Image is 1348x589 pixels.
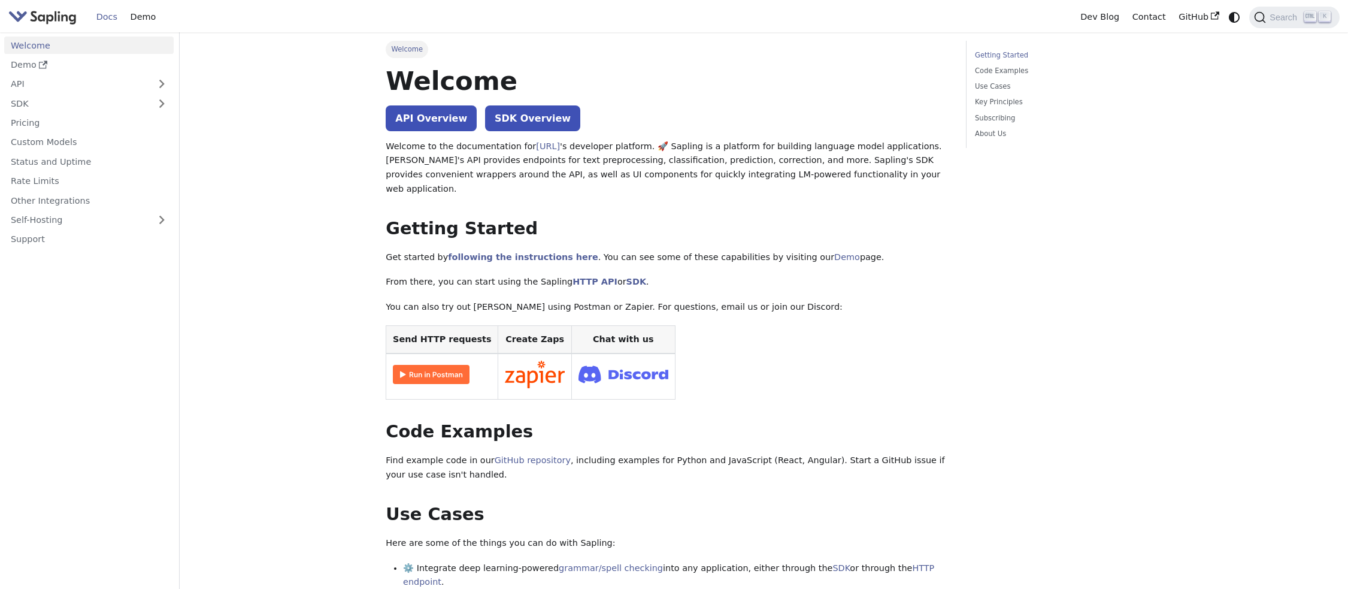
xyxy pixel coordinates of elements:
[386,218,949,240] h2: Getting Started
[975,81,1137,92] a: Use Cases
[1226,8,1243,26] button: Switch between dark and light mode (currently system mode)
[124,8,162,26] a: Demo
[4,95,150,112] a: SDK
[386,140,949,197] p: Welcome to the documentation for 's developer platform. 🚀 Sapling is a platform for building lang...
[571,325,675,354] th: Chat with us
[4,56,174,74] a: Demo
[485,105,580,131] a: SDK Overview
[90,8,124,26] a: Docs
[8,8,81,26] a: Sapling.ai
[975,50,1137,61] a: Getting Started
[495,455,571,465] a: GitHub repository
[572,277,617,286] a: HTTP API
[4,75,150,93] a: API
[975,128,1137,140] a: About Us
[8,8,77,26] img: Sapling.ai
[386,41,949,58] nav: Breadcrumbs
[498,325,572,354] th: Create Zaps
[393,365,469,384] img: Run in Postman
[4,134,174,151] a: Custom Models
[578,362,668,386] img: Join Discord
[4,114,174,132] a: Pricing
[975,96,1137,108] a: Key Principles
[1266,13,1304,22] span: Search
[4,173,174,190] a: Rate Limits
[386,454,949,482] p: Find example code in our , including examples for Python and JavaScript (React, Angular). Start a...
[1319,11,1331,22] kbd: K
[505,361,565,388] img: Connect in Zapier
[4,153,174,170] a: Status and Uptime
[386,325,498,354] th: Send HTTP requests
[834,252,860,262] a: Demo
[386,275,949,289] p: From there, you can start using the Sapling or .
[536,141,560,151] a: [URL]
[975,113,1137,124] a: Subscribing
[150,75,174,93] button: Expand sidebar category 'API'
[4,192,174,209] a: Other Integrations
[4,231,174,248] a: Support
[1249,7,1339,28] button: Search (Ctrl+K)
[975,65,1137,77] a: Code Examples
[386,504,949,525] h2: Use Cases
[559,563,663,573] a: grammar/spell checking
[448,252,598,262] a: following the instructions here
[386,300,949,315] p: You can also try out [PERSON_NAME] using Postman or Zapier. For questions, email us or join our D...
[1172,8,1225,26] a: GitHub
[626,277,646,286] a: SDK
[4,37,174,54] a: Welcome
[1074,8,1125,26] a: Dev Blog
[386,105,477,131] a: API Overview
[386,250,949,265] p: Get started by . You can see some of these capabilities by visiting our page.
[386,421,949,443] h2: Code Examples
[386,536,949,551] p: Here are some of the things you can do with Sapling:
[1126,8,1173,26] a: Contact
[386,41,428,58] span: Welcome
[832,563,850,573] a: SDK
[386,65,949,97] h1: Welcome
[150,95,174,112] button: Expand sidebar category 'SDK'
[4,212,174,229] a: Self-Hosting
